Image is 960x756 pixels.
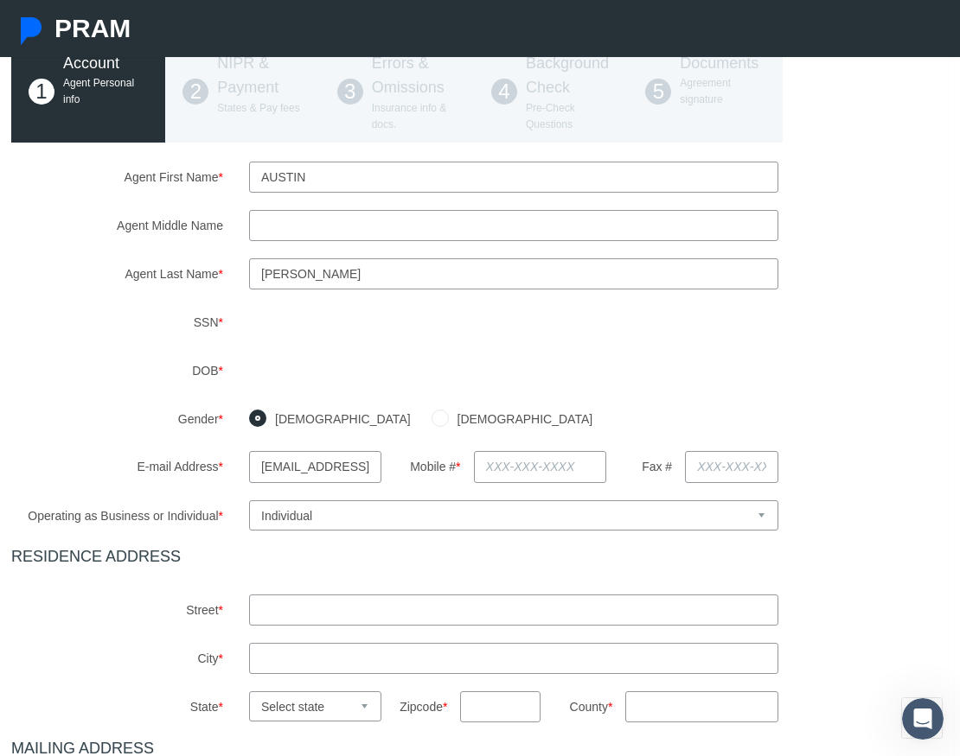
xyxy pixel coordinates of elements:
[63,54,119,72] span: Account
[78,691,236,721] label: State
[63,75,148,108] p: Agent Personal info
[29,79,54,105] span: 1
[394,691,447,721] label: Zipcode
[266,410,411,429] label: [DEMOGRAPHIC_DATA]
[78,451,236,481] label: E-mail Address
[449,410,593,429] label: [DEMOGRAPHIC_DATA]
[11,548,937,567] h4: RESIDENCE ADDRESS
[17,17,45,45] img: Pram Partner
[54,14,131,42] span: PRAM
[685,451,778,482] input: XXX-XXX-XXXX
[554,691,613,721] label: County
[474,451,607,482] input: XXX-XXX-XXXX
[632,451,672,481] label: Fax #
[902,698,944,740] iframe: Intercom live chat
[407,451,460,481] label: Mobile #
